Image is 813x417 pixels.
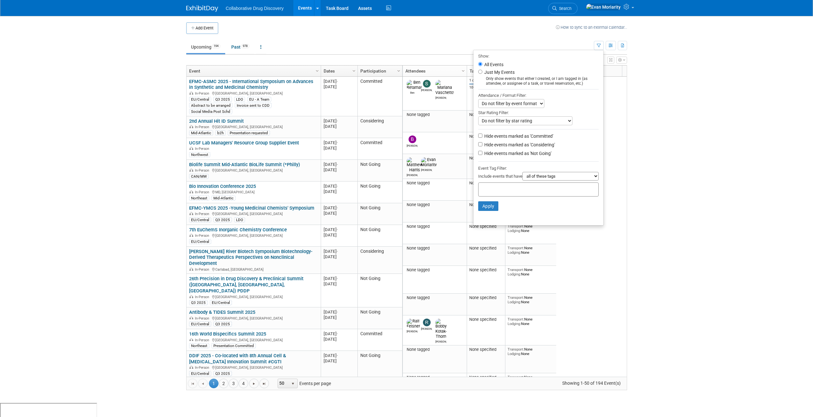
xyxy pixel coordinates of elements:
[357,116,402,138] td: Considering
[324,276,355,281] div: [DATE]
[357,181,402,203] td: Not Going
[290,381,295,386] span: select
[189,167,318,173] div: [GEOGRAPHIC_DATA], [GEOGRAPHIC_DATA]
[189,97,211,102] div: EU/Central
[469,246,502,251] div: None specified
[213,371,232,376] div: Q3 2025
[469,78,502,83] div: 1 of 1 Complete
[189,249,312,266] a: [PERSON_NAME] River Biotech Symposium Biotechnology-Derived Therapeutics Perspectives on Nonclini...
[212,44,220,49] span: 194
[226,6,284,11] span: Collaborative Drug Discovery
[314,66,321,75] a: Column Settings
[186,22,218,34] button: Add Event
[357,138,402,160] td: Committed
[483,62,503,67] label: All Events
[186,5,218,12] img: ExhibitDay
[407,90,418,94] div: Ben Retamal
[324,189,355,194] div: [DATE]
[189,183,256,189] a: Bio Innovation Conference 2025
[186,41,225,53] a: Upcoming194
[337,249,338,254] span: -
[337,227,338,232] span: -
[189,343,209,348] div: Northeast
[478,92,599,99] div: Attendance / Format Filter:
[469,202,502,207] div: None specified
[189,130,213,135] div: Mid-Atlantic
[195,338,211,342] span: In-Person
[337,353,338,358] span: -
[324,124,355,129] div: [DATE]
[409,135,416,143] img: Brittany Goldston
[478,52,599,60] div: Show:
[435,339,447,343] div: Bobby Kotak-Thorn
[407,319,420,329] img: Ralf Felsner
[360,66,398,76] a: Participation
[357,247,402,274] td: Considering
[405,202,464,207] div: None tagged
[548,3,578,14] a: Search
[435,319,447,339] img: Bobby Kotak-Thorn
[357,203,402,225] td: Not Going
[195,91,211,96] span: In-Person
[189,162,300,167] a: Biolife Summit Mid-Atlantic BioLife Summit (*Philly)
[198,379,208,388] a: Go to the previous page
[508,224,524,228] span: Transport:
[405,181,464,186] div: None tagged
[259,379,269,388] a: Go to the last page
[508,250,521,255] span: Lodging:
[324,232,355,238] div: [DATE]
[337,310,338,314] span: -
[337,184,338,189] span: -
[189,109,232,114] div: Social Media Post Schd
[189,189,318,195] div: MD, [GEOGRAPHIC_DATA]
[189,91,193,95] img: In-Person Event
[396,68,401,73] span: Column Settings
[189,276,303,294] a: 26th Precision in Drug Discovery & Preclinical Summit ([GEOGRAPHIC_DATA], [GEOGRAPHIC_DATA], [GEO...
[421,88,432,92] div: Susana Tomasio
[189,212,193,215] img: In-Person Event
[269,379,337,388] span: Events per page
[337,331,338,336] span: -
[324,309,355,315] div: [DATE]
[189,300,208,305] div: Q3 2025
[234,97,245,102] div: LDO
[324,118,355,124] div: [DATE]
[395,66,402,75] a: Column Settings
[324,281,355,287] div: [DATE]
[350,66,357,75] a: Column Settings
[189,365,318,370] div: [GEOGRAPHIC_DATA], [GEOGRAPHIC_DATA]
[324,66,353,76] a: Dates
[421,167,432,172] div: Evan Moriarity
[324,358,355,364] div: [DATE]
[228,130,270,135] div: Presentation requested
[337,119,338,123] span: -
[189,234,193,237] img: In-Person Event
[469,317,502,322] div: None specified
[234,217,245,222] div: LDO
[189,267,193,271] img: In-Person Event
[556,379,626,388] span: Showing 1-50 of 194 Event(s)
[324,167,355,173] div: [DATE]
[190,381,195,386] span: Go to the first page
[195,316,211,320] span: In-Person
[469,181,502,186] div: None specified
[508,317,524,321] span: Transport:
[189,103,233,108] div: Abstract to be arranged
[407,329,418,333] div: Ralf Felsner
[357,274,402,307] td: Not Going
[508,295,524,300] span: Transport:
[508,347,524,351] span: Transport:
[324,315,355,320] div: [DATE]
[324,353,355,358] div: [DATE]
[423,319,431,326] img: Ryan Censullo
[478,201,499,211] button: Apply
[483,142,555,148] label: Hide events marked as 'Considering'
[226,41,254,53] a: Past978
[407,80,422,90] img: Ben Retamal
[407,173,418,177] div: Matthew Harris
[556,25,627,30] a: How to sync to an external calendar...
[351,68,357,73] span: Column Settings
[469,85,502,90] div: 100%
[324,249,355,254] div: [DATE]
[469,347,502,352] div: None specified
